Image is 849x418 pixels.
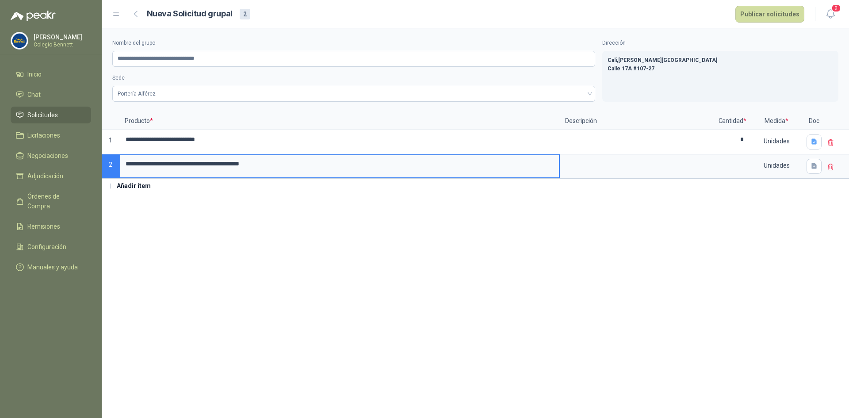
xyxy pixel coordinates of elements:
p: [PERSON_NAME] [34,34,89,40]
span: Órdenes de Compra [27,192,83,211]
p: 1 [102,130,119,154]
a: Licitaciones [11,127,91,144]
a: Adjudicación [11,168,91,184]
p: Colegio Bennett [34,42,89,47]
p: Medida [750,112,803,130]
img: Logo peakr [11,11,56,21]
a: Chat [11,86,91,103]
a: Configuración [11,238,91,255]
div: Unidades [751,155,802,176]
span: Licitaciones [27,130,60,140]
a: Solicitudes [11,107,91,123]
a: Negociaciones [11,147,91,164]
span: Configuración [27,242,66,252]
img: Company Logo [11,32,28,49]
p: 2 [102,154,119,179]
p: Doc [803,112,825,130]
label: Dirección [602,39,838,47]
span: Adjudicación [27,171,63,181]
span: Chat [27,90,41,100]
a: Remisiones [11,218,91,235]
label: Nombre del grupo [112,39,595,47]
p: Descripción [560,112,715,130]
div: 2 [240,9,250,19]
a: Manuales y ayuda [11,259,91,276]
span: Negociaciones [27,151,68,161]
label: Sede [112,74,595,82]
p: Producto [119,112,560,130]
p: Cantidad [715,112,750,130]
a: Órdenes de Compra [11,188,91,215]
span: Inicio [27,69,42,79]
span: Portería Alférez [118,87,590,100]
span: Remisiones [27,222,60,231]
button: Publicar solicitudes [735,6,804,23]
a: Inicio [11,66,91,83]
h2: Nueva Solicitud grupal [147,8,233,20]
span: Manuales y ayuda [27,262,78,272]
p: Cali , [PERSON_NAME][GEOGRAPHIC_DATA] [608,56,833,65]
button: 9 [822,6,838,22]
span: 9 [831,4,841,12]
span: Solicitudes [27,110,58,120]
div: Unidades [751,131,802,151]
button: Añadir ítem [102,179,156,194]
p: Calle 17A #107-27 [608,65,833,73]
